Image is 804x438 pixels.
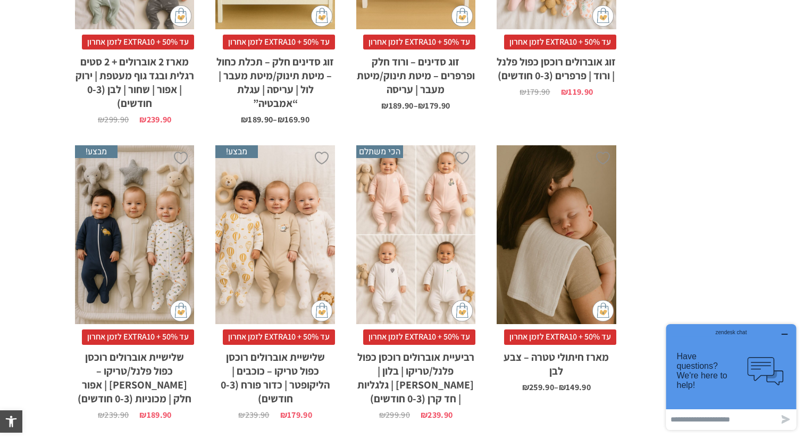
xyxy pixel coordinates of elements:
span: עד 50% + EXTRA10 לזמן אחרון [82,35,194,49]
h2: שלישיית אוברולים רוכסן כפול טריקו – כוכבים | הליקופטר | כדור פורח (0-3 חודשים) [215,345,334,406]
span: – [215,110,334,124]
img: cat-mini-atc.png [170,5,191,27]
span: עד 50% + EXTRA10 לזמן אחרון [363,35,475,49]
span: הכי משתלם [356,145,403,158]
span: ₪ [278,114,284,125]
span: ₪ [561,86,568,97]
bdi: 119.90 [561,86,593,97]
a: מארז חיתולי טטרה - צבע לבן עד 50% + EXTRA10 לזמן אחרוןמארז חיתולי טטרה – צבע לבן ₪149.90–₪259.90 [497,145,616,392]
span: עד 50% + EXTRA10 לזמן אחרון [363,329,475,344]
bdi: 149.90 [559,382,591,393]
bdi: 239.90 [421,409,453,420]
span: ₪ [280,409,287,420]
span: עד 50% + EXTRA10 לזמן אחרון [504,35,616,49]
bdi: 189.90 [139,409,171,420]
span: מבצע! [75,145,118,158]
span: ₪ [139,114,146,125]
bdi: 189.90 [241,114,273,125]
bdi: 239.90 [139,114,171,125]
h2: זוג אוברולים רוכסן כפול פלנל | ורוד | פרפרים (0-3 חודשים) [497,49,616,82]
a: מבצע! שלישיית אוברולים רוכסן כפול פלנל/טריקו - אריה | אפור חלק | מכוניות (0-3 חודשים) עד 50% + EX... [75,145,194,419]
bdi: 179.90 [280,409,312,420]
span: ₪ [520,86,526,97]
span: ₪ [98,114,104,125]
span: ₪ [98,409,104,420]
span: ₪ [238,409,245,420]
span: – [497,378,616,392]
span: ₪ [139,409,146,420]
bdi: 299.90 [98,114,129,125]
a: הכי משתלם רביעיית אוברולים רוכסן כפול פלנל/טריקו | בלון | לב | גלגליות | חד קרן (0-3 חודשים) עד 5... [356,145,475,419]
span: ₪ [559,382,566,393]
img: cat-mini-atc.png [170,300,191,321]
bdi: 299.90 [379,409,410,420]
h2: מארז 2 אוברולים + 2 סטים רגלית ובגד גוף מעטפת | ירוק | אפור | שחור | לבן (0-3 חודשים) [75,49,194,110]
iframe: Opens a widget where you can chat to one of our agents [662,320,800,434]
h2: רביעיית אוברולים רוכסן כפול פלנל/טריקו | בלון | [PERSON_NAME] | גלגליות | חד קרן (0-3 חודשים) [356,345,475,406]
bdi: 169.90 [278,114,309,125]
bdi: 239.90 [238,409,269,420]
span: עד 50% + EXTRA10 לזמן אחרון [223,329,335,344]
img: cat-mini-atc.png [451,5,473,27]
h2: זוג סדינים חלק – תכלת כחול – מיטת תינוק/מיטת מעבר | לול | עריסה | עגלת “אמבטיה” [215,49,334,110]
bdi: 179.90 [520,86,550,97]
h2: מארז חיתולי טטרה – צבע לבן [497,345,616,378]
span: עד 50% + EXTRA10 לזמן אחרון [82,329,194,344]
bdi: 189.90 [381,100,413,111]
span: מבצע! [215,145,258,158]
img: cat-mini-atc.png [311,5,332,27]
bdi: 239.90 [98,409,129,420]
a: מבצע! שלישיית אוברולים רוכסן כפול טריקו - כוכבים | הליקופטר | כדור פורח (0-3 חודשים) עד 50% + EXT... [215,145,334,419]
span: ₪ [241,114,248,125]
h2: שלישיית אוברולים רוכסן כפול פלנל/טריקו – [PERSON_NAME] | אפור חלק | מכוניות (0-3 חודשים) [75,345,194,406]
span: ₪ [522,382,529,393]
span: עד 50% + EXTRA10 לזמן אחרון [504,329,616,344]
span: ₪ [379,409,386,420]
img: cat-mini-atc.png [592,5,614,27]
span: עד 50% + EXTRA10 לזמן אחרון [223,35,335,49]
img: cat-mini-atc.png [311,300,332,321]
bdi: 259.90 [522,382,554,393]
h2: זוג סדינים – ורוד חלק ופרפרים – מיטת תינוק/מיטת מעבר | עריסה [356,49,475,96]
bdi: 179.90 [418,100,450,111]
span: ₪ [381,100,388,111]
span: – [356,96,475,110]
span: ₪ [418,100,425,111]
img: cat-mini-atc.png [592,300,614,321]
span: ₪ [421,409,428,420]
img: cat-mini-atc.png [451,300,473,321]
